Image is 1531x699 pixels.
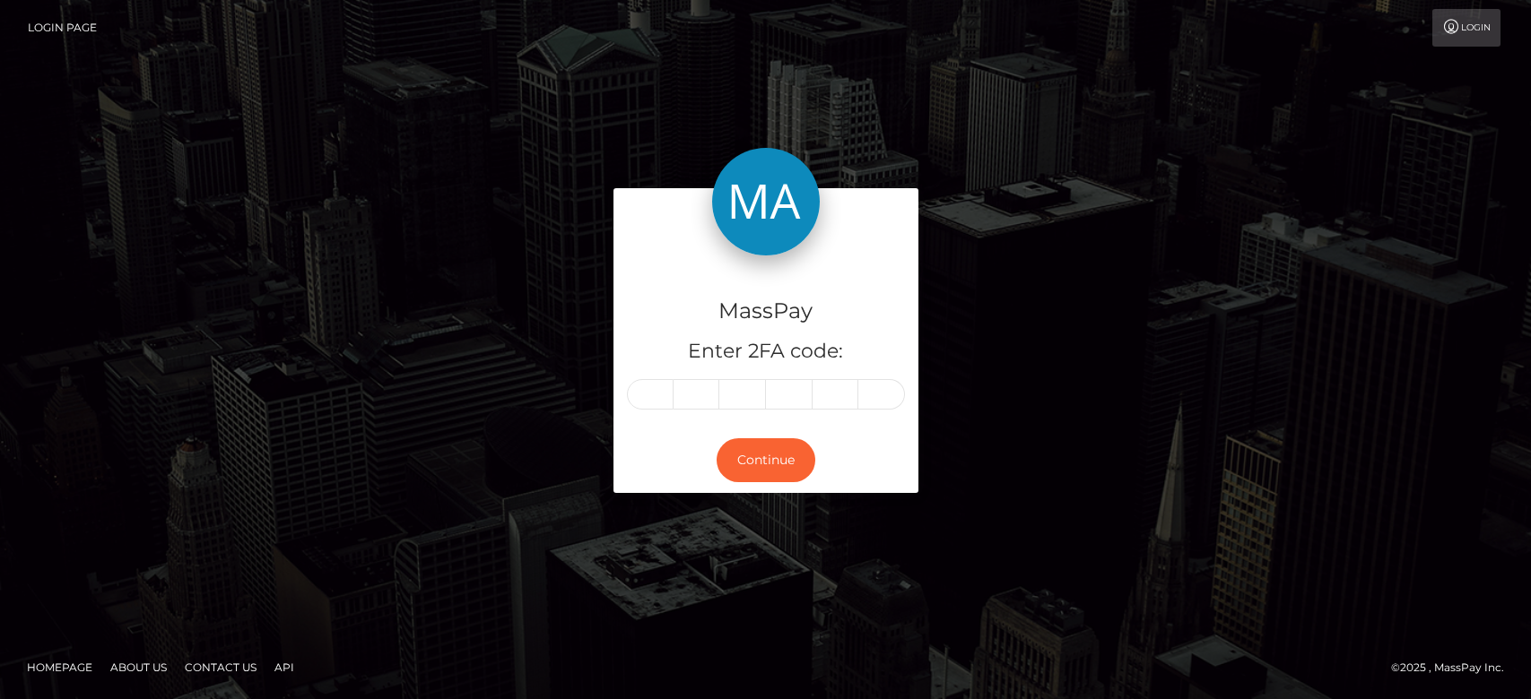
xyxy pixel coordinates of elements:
[20,653,100,681] a: Homepage
[28,9,97,47] a: Login Page
[1432,9,1501,47] a: Login
[627,296,905,327] h4: MassPay
[717,438,815,482] button: Continue
[267,653,301,681] a: API
[103,653,174,681] a: About Us
[1391,658,1518,677] div: © 2025 , MassPay Inc.
[712,148,820,255] img: MassPay
[178,653,264,681] a: Contact Us
[627,338,905,366] h5: Enter 2FA code:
